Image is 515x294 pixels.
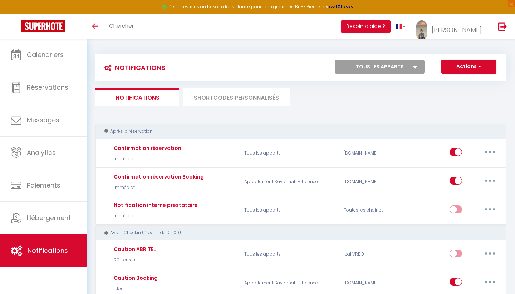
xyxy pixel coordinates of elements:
img: Super Booking [21,20,65,32]
a: Chercher [104,14,139,39]
span: Chercher [109,22,134,29]
li: SHORTCODES PERSONNALISÉS [183,88,290,106]
span: [PERSON_NAME] [432,25,482,34]
div: [DOMAIN_NAME] [339,143,405,163]
p: Tous les apparts [240,200,339,221]
img: ... [416,20,427,40]
p: Immédiat [112,184,204,191]
div: [DOMAIN_NAME] [339,272,405,293]
p: 20 Heures [112,257,156,264]
div: Toutes les chaines [339,200,405,221]
h3: Notifications [101,60,165,76]
div: Caution Booking [112,274,158,282]
div: Ical VRBO [339,244,405,265]
button: Actions [441,60,496,74]
p: Immédiat [112,213,198,219]
p: Appartement Savannah - Talence [240,171,339,192]
p: 1 Jour [112,285,158,292]
a: ... [PERSON_NAME] [411,14,491,39]
li: Notifications [95,88,179,106]
img: logout [498,22,507,31]
span: Notifications [28,246,68,255]
span: Messages [27,115,59,124]
div: Après la réservation [102,128,492,135]
p: Tous les apparts [240,244,339,265]
p: Appartement Savannah - Talence [240,272,339,293]
p: Tous les apparts [240,143,339,163]
span: Paiements [27,181,60,190]
div: Avant Checkin (à partir de 12h00) [102,229,492,236]
div: Caution ABRITEL [112,245,156,253]
a: >>> ICI <<<< [328,4,353,10]
span: Réservations [27,83,68,92]
span: Calendriers [27,50,64,59]
button: Besoin d'aide ? [341,20,391,33]
p: Immédiat [112,156,181,162]
span: Analytics [27,148,56,157]
div: Confirmation réservation [112,144,181,152]
div: [DOMAIN_NAME] [339,171,405,192]
span: Hébergement [27,213,71,222]
div: Confirmation réservation Booking [112,173,204,181]
div: Notification interne prestataire [112,201,198,209]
